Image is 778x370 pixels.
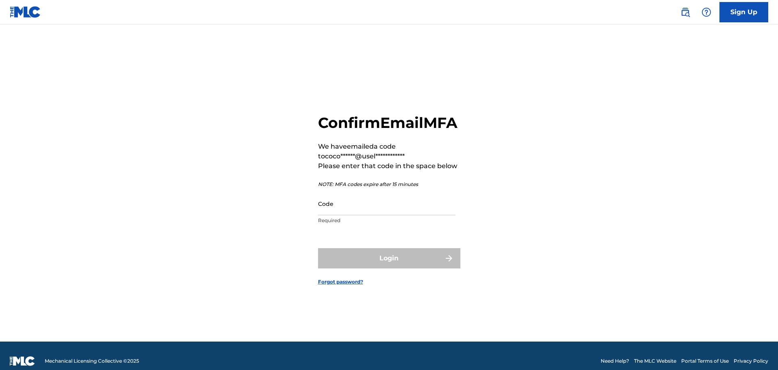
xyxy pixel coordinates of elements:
[318,161,460,171] p: Please enter that code in the space below
[45,357,139,365] span: Mechanical Licensing Collective © 2025
[318,278,363,286] a: Forgot password?
[318,181,460,188] p: NOTE: MFA codes expire after 15 minutes
[601,357,629,365] a: Need Help?
[318,114,460,132] h2: Confirm Email MFA
[698,4,715,20] div: Help
[702,7,711,17] img: help
[719,2,768,22] a: Sign Up
[680,7,690,17] img: search
[634,357,676,365] a: The MLC Website
[10,6,41,18] img: MLC Logo
[318,217,455,224] p: Required
[10,356,35,366] img: logo
[734,357,768,365] a: Privacy Policy
[677,4,693,20] a: Public Search
[681,357,729,365] a: Portal Terms of Use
